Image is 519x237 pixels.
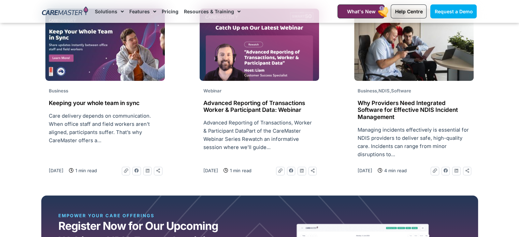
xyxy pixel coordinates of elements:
span: Business [49,88,68,93]
img: man-wheelchair-working-front-view [354,9,474,81]
p: Advanced Reporting of Transactions, Worker & Participant DataPart of the CareMaster Webinar Serie... [203,119,316,151]
span: What's New [347,9,375,14]
span: 1 min read [228,167,251,174]
span: Request a Demo [434,9,473,14]
a: [DATE] [203,167,218,174]
span: NDIS [378,88,390,93]
time: [DATE] [203,168,218,173]
a: [DATE] [49,167,63,174]
img: CM Generic Facebook Post-6 [45,9,165,81]
p: Managing incidents effectively is essential for NDIS providers to deliver safe, high-quality care... [358,126,470,159]
span: Business [358,88,377,93]
h2: Why Providers Need Integrated Software for Effective NDIS Incident Management [358,100,470,120]
span: 4 min read [383,167,407,174]
span: , , [358,88,411,93]
time: [DATE] [358,168,372,173]
a: Request a Demo [430,4,477,18]
a: Help Centre [391,4,427,18]
span: Software [391,88,411,93]
a: What's New [337,4,385,18]
img: CareMaster Logo [42,6,88,17]
a: [DATE] [358,167,372,174]
span: 1 min read [74,167,97,174]
p: Care delivery depends on communication. When office staff and field workers aren’t aligned, parti... [49,112,161,145]
h2: Advanced Reporting of Transactions Worker & Participant Data: Webinar [203,100,316,114]
img: REWATCH Advanced Reporting of Transactions, Worker & Participant Data_Website Thumb [200,9,319,81]
h2: Keeping your whole team in sync [49,100,161,106]
span: Webinar [203,88,221,93]
time: [DATE] [49,168,63,173]
span: Help Centre [395,9,422,14]
div: EMPOWER YOUR CARE OFFERINGS [58,212,183,219]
